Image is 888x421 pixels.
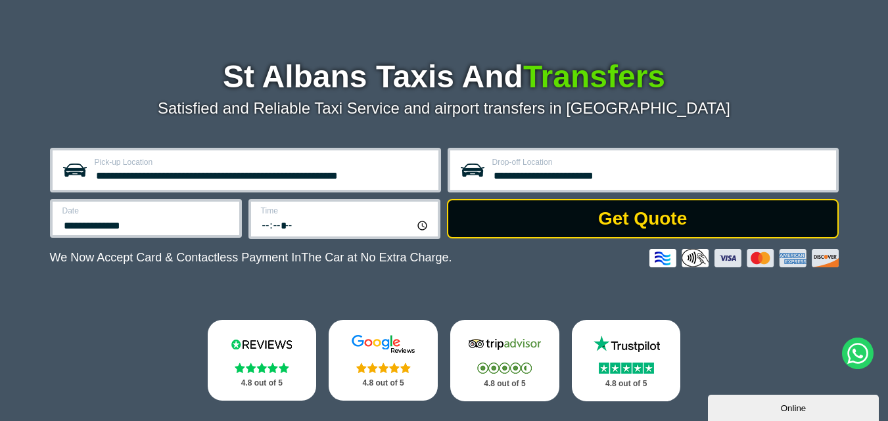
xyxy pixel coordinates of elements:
[222,334,301,354] img: Reviews.io
[356,363,411,373] img: Stars
[586,376,666,392] p: 4.8 out of 5
[477,363,532,374] img: Stars
[465,376,545,392] p: 4.8 out of 5
[587,334,666,354] img: Trustpilot
[572,320,681,401] a: Trustpilot Stars 4.8 out of 5
[62,207,231,215] label: Date
[344,334,423,354] img: Google
[447,199,839,238] button: Get Quote
[649,249,839,267] img: Credit And Debit Cards
[708,392,881,421] iframe: chat widget
[235,363,289,373] img: Stars
[50,99,839,118] p: Satisfied and Reliable Taxi Service and airport transfers in [GEOGRAPHIC_DATA]
[222,375,302,391] p: 4.8 out of 5
[465,334,544,354] img: Tripadvisor
[50,251,452,265] p: We Now Accept Card & Contactless Payment In
[301,251,452,264] span: The Car at No Extra Charge.
[50,61,839,93] h1: St Albans Taxis And
[523,59,665,94] span: Transfers
[95,158,431,166] label: Pick-up Location
[450,320,559,401] a: Tripadvisor Stars 4.8 out of 5
[343,375,423,391] p: 4.8 out of 5
[261,207,430,215] label: Time
[492,158,828,166] label: Drop-off Location
[329,320,438,401] a: Google Stars 4.8 out of 5
[599,363,654,374] img: Stars
[208,320,317,401] a: Reviews.io Stars 4.8 out of 5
